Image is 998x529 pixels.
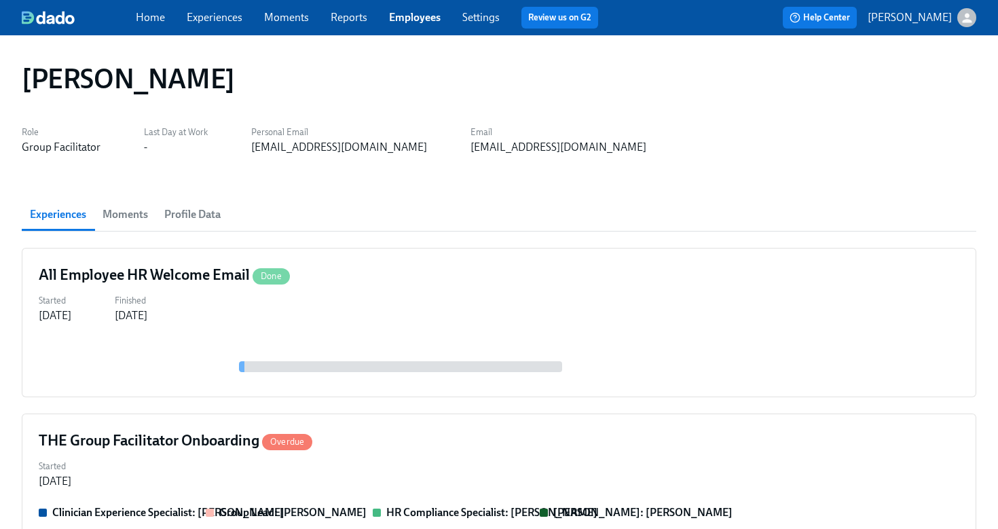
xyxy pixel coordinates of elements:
[187,11,242,24] a: Experiences
[528,11,591,24] a: Review us on G2
[103,205,148,224] span: Moments
[39,265,290,285] h4: All Employee HR Welcome Email
[219,506,367,519] strong: Group Lead: [PERSON_NAME]
[136,11,165,24] a: Home
[868,10,952,25] p: [PERSON_NAME]
[30,205,86,224] span: Experiences
[331,11,367,24] a: Reports
[868,8,976,27] button: [PERSON_NAME]
[22,62,235,95] h1: [PERSON_NAME]
[783,7,857,29] button: Help Center
[115,293,147,308] label: Finished
[39,459,71,474] label: Started
[470,125,646,140] label: Email
[386,506,597,519] strong: HR Compliance Specialist: [PERSON_NAME]
[22,11,75,24] img: dado
[39,308,71,323] div: [DATE]
[553,506,733,519] strong: [PERSON_NAME]: [PERSON_NAME]
[251,140,427,155] div: [EMAIL_ADDRESS][DOMAIN_NAME]
[144,140,147,155] div: -
[389,11,441,24] a: Employees
[521,7,598,29] button: Review us on G2
[262,437,312,447] span: Overdue
[251,125,427,140] label: Personal Email
[253,271,290,281] span: Done
[39,431,312,451] h4: THE Group Facilitator Onboarding
[264,11,309,24] a: Moments
[115,308,147,323] div: [DATE]
[52,506,284,519] strong: Clinician Experience Specialist: [PERSON_NAME]
[22,140,100,155] div: Group Facilitator
[470,140,646,155] div: [EMAIL_ADDRESS][DOMAIN_NAME]
[790,11,850,24] span: Help Center
[22,11,136,24] a: dado
[164,205,221,224] span: Profile Data
[39,474,71,489] div: [DATE]
[39,293,71,308] label: Started
[22,125,100,140] label: Role
[462,11,500,24] a: Settings
[144,125,208,140] label: Last Day at Work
